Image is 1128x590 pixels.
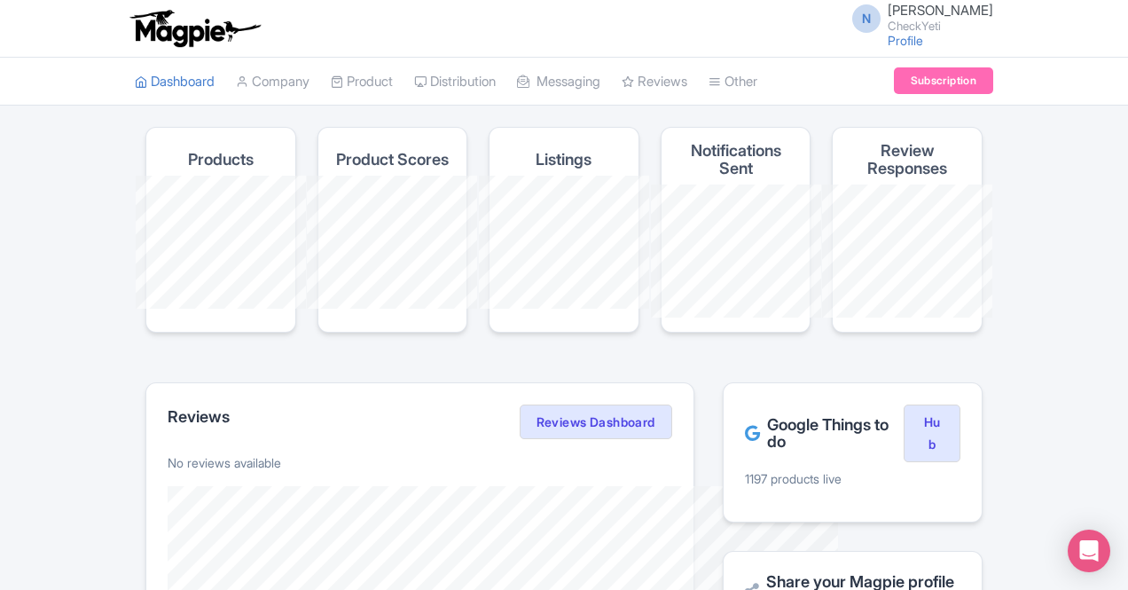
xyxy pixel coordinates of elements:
div: Open Intercom Messenger [1068,530,1110,572]
a: Reviews Dashboard [520,405,672,440]
a: Profile [888,33,923,48]
a: Product [331,58,393,106]
a: N [PERSON_NAME] CheckYeti [842,4,993,32]
small: CheckYeti [888,20,993,32]
a: Reviews [622,58,687,106]
a: Messaging [517,58,600,106]
a: Dashboard [135,58,215,106]
h4: Products [188,151,254,169]
a: Other [709,58,757,106]
h4: Listings [536,151,591,169]
a: Subscription [894,67,993,94]
h2: Reviews [168,408,230,426]
h4: Review Responses [847,142,967,177]
a: Hub [904,405,960,463]
h4: Product Scores [336,151,449,169]
p: 1197 products live [745,469,960,488]
span: [PERSON_NAME] [888,2,993,19]
h2: Google Things to do [745,416,904,452]
a: Company [236,58,309,106]
a: Distribution [414,58,496,106]
h4: Notifications Sent [676,142,796,177]
span: N [852,4,881,33]
p: No reviews available [168,453,672,472]
img: logo-ab69f6fb50320c5b225c76a69d11143b.png [126,9,263,48]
